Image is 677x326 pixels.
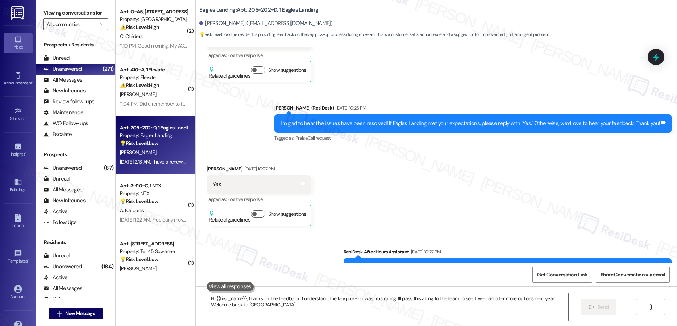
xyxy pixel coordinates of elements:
span: Get Conversation Link [537,271,587,278]
div: Property: Ten45 Suwanee [120,248,187,255]
div: 11:04 PM: Did u remember to turn in the work order to replace the refrigerator door bar that hold... [120,100,410,107]
div: Follow Ups [43,219,77,226]
strong: 💡 Risk Level: Low [120,140,158,147]
div: Unread [43,175,70,183]
label: Show suggestions [268,210,306,218]
div: [DATE] 10:26 PM [334,104,366,112]
div: [DATE] 1:22 AM: Free early move in during the week before move in day in order to decrease the nu... [120,216,396,223]
div: (271) [101,63,115,75]
div: Review follow-ups [43,98,94,106]
div: Apt. [STREET_ADDRESS] [120,240,187,248]
div: Unread [43,252,70,260]
div: All Messages [43,285,82,292]
div: Prospects + Residents [36,41,115,49]
div: Maintenance [43,109,83,116]
div: New Inbounds [43,87,86,95]
span: Positive response [228,196,262,202]
div: Tagged as: [207,50,311,61]
span: [PERSON_NAME] [120,149,156,156]
b: Eagles Landing: Apt. 205~202~D, 1 Eagles Landing [199,6,318,14]
span: • [28,257,29,263]
span: Positive response [228,52,262,58]
strong: ⚠️ Risk Level: High [120,24,159,30]
div: Related guidelines [209,210,251,224]
span: • [32,79,33,84]
div: Active [43,274,68,281]
a: Buildings [4,176,33,195]
div: Residents [36,239,115,246]
div: Property: NTX [120,190,187,197]
i:  [57,311,62,317]
div: [DATE] 1:20 AM: No. [120,275,160,281]
strong: ⚠️ Risk Level: High [120,82,159,88]
div: [DATE] 10:27 PM [243,165,275,173]
button: New Message [49,308,103,319]
div: Property: [GEOGRAPHIC_DATA] [120,16,187,23]
span: New Message [65,310,95,317]
a: Leads [4,212,33,231]
span: C. Childers [120,33,142,40]
div: I'm glad to hear the issues have been resolved! If Eagles Landing met your expectations, please r... [281,120,660,127]
button: Share Conversation via email [596,267,670,283]
div: [PERSON_NAME]. ([EMAIL_ADDRESS][DOMAIN_NAME]) [199,20,333,27]
label: Show suggestions [268,66,306,74]
div: Unknown [43,296,74,303]
input: All communities [47,18,96,30]
label: Viewing conversations for [43,7,108,18]
i:  [589,304,594,310]
span: • [25,150,26,156]
a: Templates • [4,247,33,267]
div: Unanswered [43,263,82,271]
div: Related guidelines [209,66,251,80]
span: : The resident is providing feedback on the key pick-up process during move-in. This is a custome... [199,31,549,38]
div: Apt. 205~202~D, 1 Eagles Landing [120,124,187,132]
div: Prospects [36,151,115,158]
textarea: Hi {{first_name}}, thanks for the feedback! I understand the key pick-up was frustrating. I'll pa... [208,293,568,321]
div: Apt. O~A5, [STREET_ADDRESS] [120,8,187,16]
span: Share Conversation via email [601,271,665,278]
span: Praise , [295,135,308,141]
div: [DATE] 2:13 AM: I have a renewed lease but the key pick up situation was extremely frustrating si... [120,158,648,165]
span: • [26,115,27,120]
div: Tagged as: [207,194,311,205]
i:  [648,304,653,310]
span: Send [597,303,609,311]
div: Escalate [43,131,72,138]
span: [PERSON_NAME] [120,91,156,98]
a: Account [4,283,33,302]
span: A. Narconis [120,207,144,214]
button: Send [581,299,616,315]
div: [DATE] 10:27 PM [409,248,441,256]
a: Inbox [4,33,33,53]
div: ResiDesk After Hours Assistant [344,248,672,258]
div: 11:10 PM: Good morning. My AC is leaking again [120,42,217,49]
div: Property: Elevate [120,74,187,81]
div: Unanswered [43,65,82,73]
div: [PERSON_NAME] [207,165,311,175]
a: Site Visit • [4,105,33,124]
img: ResiDesk Logo [11,6,25,20]
div: Property: Eagles Landing [120,132,187,139]
div: (87) [102,162,115,174]
div: Apt. 3~110~C, 1 NTX [120,182,187,190]
div: All Messages [43,186,82,194]
i:  [100,21,104,27]
a: Insights • [4,140,33,160]
div: Unread [43,54,70,62]
span: Call request [308,135,331,141]
div: WO Follow-ups [43,120,88,127]
div: All Messages [43,76,82,84]
div: Unanswered [43,164,82,172]
div: Yes [213,181,221,188]
strong: 💡 Risk Level: Low [199,32,230,37]
div: (184) [100,261,115,272]
span: [PERSON_NAME] [120,265,156,272]
button: Get Conversation Link [532,267,592,283]
strong: 💡 Risk Level: Low [120,198,158,205]
div: [PERSON_NAME] (ResiDesk) [274,104,672,114]
strong: 💡 Risk Level: Low [120,256,158,263]
div: New Inbounds [43,197,86,205]
div: Tagged as: [274,133,672,143]
div: Apt. 410~A, 1 Elevate [120,66,187,74]
div: Active [43,208,68,215]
